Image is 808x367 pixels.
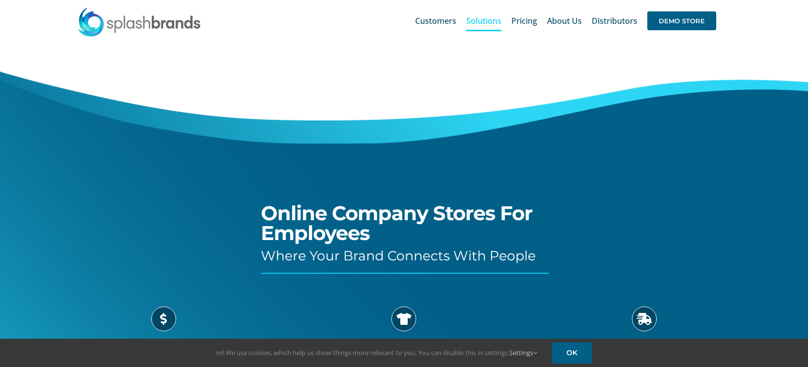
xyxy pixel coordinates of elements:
span: Online Company Stores For Employees [261,201,532,245]
span: Customers [415,17,456,25]
span: Where Your Brand Connects With People [261,247,536,264]
span: About Us [547,17,582,25]
span: Pricing [511,17,537,25]
a: Pricing [511,5,537,37]
a: Settings [509,348,537,357]
span: Distributors [592,17,637,25]
a: Distributors [592,5,637,37]
nav: Main Menu [415,5,716,37]
a: Customers [415,5,456,37]
span: DEMO STORE [647,11,716,30]
img: SplashBrands.com Logo [77,7,201,37]
span: Solutions [466,17,501,25]
a: OK [552,342,592,364]
span: Hi! We use cookies, which help us show things more relevant to you. You can disable this in setti... [216,348,537,357]
a: DEMO STORE [647,5,716,37]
